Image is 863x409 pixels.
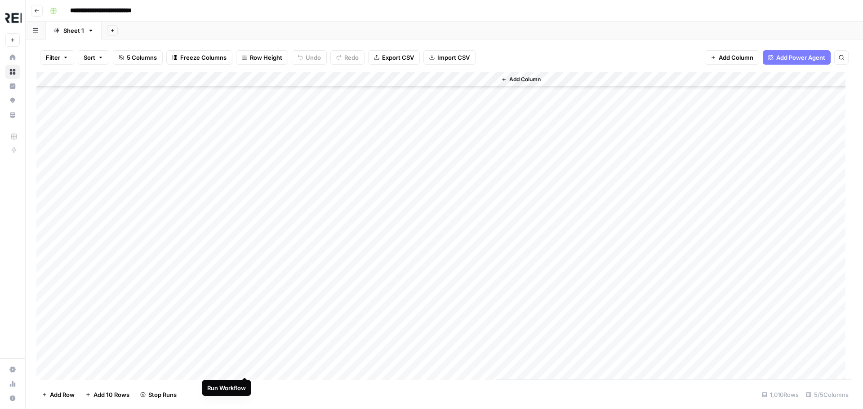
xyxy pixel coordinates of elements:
span: Undo [306,53,321,62]
a: Your Data [5,108,20,122]
span: Add Row [50,390,75,399]
button: Filter [40,50,74,65]
span: Add Column [719,53,753,62]
span: Row Height [250,53,282,62]
button: Sort [78,50,109,65]
div: 5/5 Columns [802,387,852,402]
div: 1,010 Rows [758,387,802,402]
span: Add Column [509,75,541,84]
button: Add Column [705,50,759,65]
span: Freeze Columns [180,53,227,62]
span: Import CSV [437,53,470,62]
span: Export CSV [382,53,414,62]
span: Add Power Agent [776,53,825,62]
button: Import CSV [423,50,476,65]
button: Freeze Columns [166,50,232,65]
button: Help + Support [5,391,20,405]
button: Export CSV [368,50,420,65]
span: 5 Columns [127,53,157,62]
button: Add Row [36,387,80,402]
button: Stop Runs [135,387,182,402]
div: Sheet 1 [63,26,84,35]
button: 5 Columns [113,50,163,65]
div: Run Workflow [207,383,246,392]
a: Sheet 1 [46,22,102,40]
button: Redo [330,50,365,65]
button: Workspace: Threepipe Reply [5,7,20,30]
span: Add 10 Rows [93,390,129,399]
span: Redo [344,53,359,62]
span: Filter [46,53,60,62]
a: Usage [5,377,20,391]
a: Browse [5,65,20,79]
span: Stop Runs [148,390,177,399]
button: Row Height [236,50,288,65]
button: Add Power Agent [763,50,831,65]
a: Insights [5,79,20,93]
span: Sort [84,53,95,62]
button: Add 10 Rows [80,387,135,402]
button: Add Column [498,74,544,85]
a: Opportunities [5,93,20,108]
a: Settings [5,362,20,377]
a: Home [5,50,20,65]
button: Undo [292,50,327,65]
img: Threepipe Reply Logo [5,10,22,26]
